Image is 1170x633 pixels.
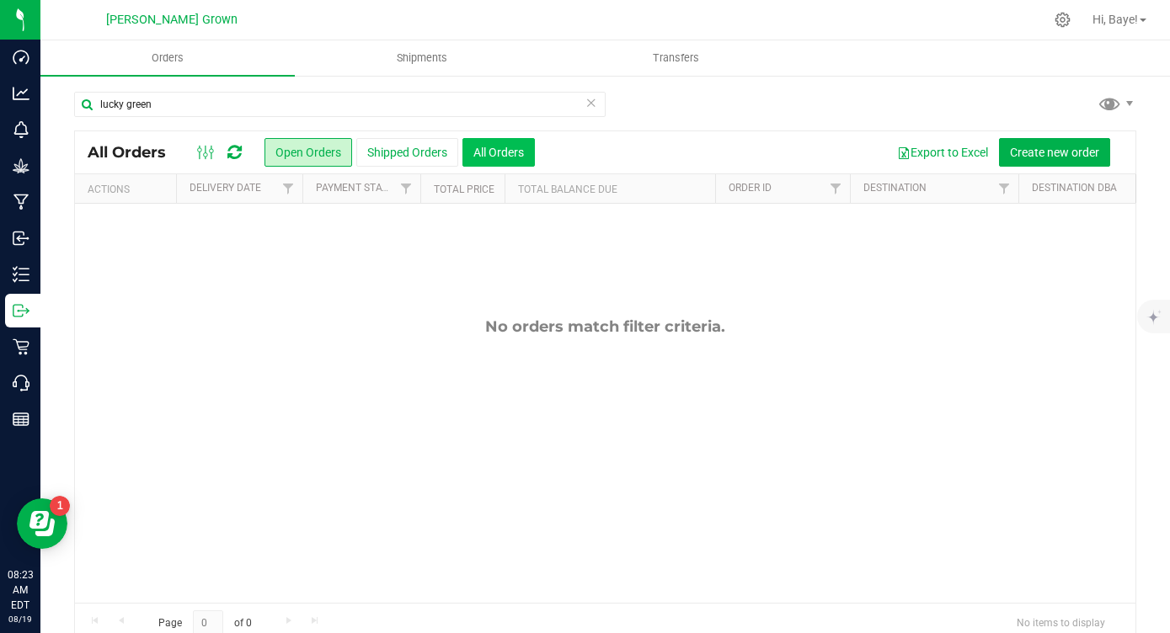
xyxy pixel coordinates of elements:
[17,498,67,549] iframe: Resource center
[275,174,302,203] a: Filter
[13,230,29,247] inline-svg: Inbound
[88,184,169,195] div: Actions
[13,338,29,355] inline-svg: Retail
[295,40,549,76] a: Shipments
[74,92,606,117] input: Search Order ID, Destination, Customer PO...
[50,496,70,516] iframe: Resource center unread badge
[316,182,400,194] a: Payment Status
[106,13,238,27] span: [PERSON_NAME] Grown
[822,174,850,203] a: Filter
[863,182,927,194] a: Destination
[13,302,29,319] inline-svg: Outbound
[13,121,29,138] inline-svg: Monitoring
[190,182,261,194] a: Delivery Date
[13,85,29,102] inline-svg: Analytics
[585,92,597,114] span: Clear
[129,51,206,66] span: Orders
[886,138,999,167] button: Export to Excel
[356,138,458,167] button: Shipped Orders
[374,51,470,66] span: Shipments
[8,613,33,625] p: 08/19
[75,317,1135,336] div: No orders match filter criteria.
[505,174,715,204] th: Total Balance Due
[991,174,1018,203] a: Filter
[13,411,29,428] inline-svg: Reports
[1052,12,1073,28] div: Manage settings
[8,567,33,613] p: 08:23 AM EDT
[13,266,29,283] inline-svg: Inventory
[1010,146,1099,159] span: Create new order
[13,375,29,391] inline-svg: Call Center
[13,157,29,174] inline-svg: Grow
[40,40,295,76] a: Orders
[393,174,420,203] a: Filter
[1032,182,1117,194] a: Destination DBA
[1093,13,1138,26] span: Hi, Baye!
[999,138,1110,167] button: Create new order
[729,182,772,194] a: Order ID
[13,49,29,66] inline-svg: Dashboard
[548,40,803,76] a: Transfers
[434,184,494,195] a: Total Price
[88,143,183,162] span: All Orders
[630,51,722,66] span: Transfers
[264,138,352,167] button: Open Orders
[13,194,29,210] inline-svg: Manufacturing
[462,138,535,167] button: All Orders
